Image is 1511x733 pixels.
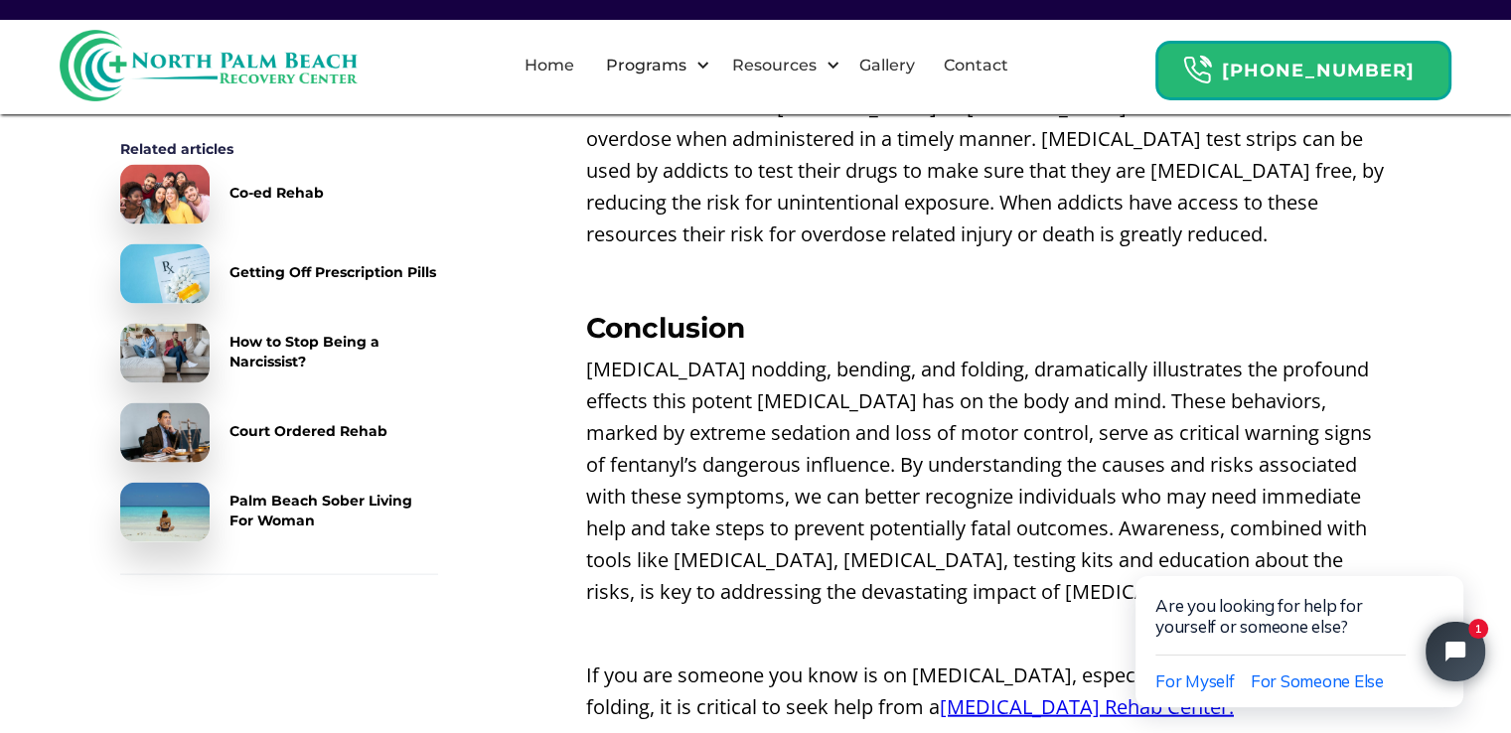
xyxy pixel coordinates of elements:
a: How to Stop Being a Narcissist? [120,324,438,383]
strong: Conclusion [586,311,745,345]
div: Palm Beach Sober Living For Woman [229,491,438,530]
a: Getting Off Prescription Pills [120,244,438,304]
iframe: Tidio Chat [1094,513,1511,733]
a: Home [513,34,586,97]
a: Contact [932,34,1020,97]
p: ‍ [586,260,1392,292]
a: Co-ed Rehab [120,165,438,224]
div: Programs [588,34,714,97]
div: Co-ed Rehab [229,183,324,203]
div: How to Stop Being a Narcissist? [229,332,438,371]
div: Related articles [120,139,438,159]
div: Court Ordered Rehab [229,421,387,441]
strong: [PHONE_NUMBER] [1222,60,1415,81]
div: Getting Off Prescription Pills [229,262,436,282]
div: Resources [714,34,844,97]
img: Header Calendar Icons [1182,55,1212,85]
a: Court Ordered Rehab [120,403,438,463]
p: ‍ [586,618,1392,650]
p: [MEDICAL_DATA] nodding, bending, and folding, dramatically illustrates the profound effects this ... [586,354,1392,608]
div: Resources [726,54,821,77]
a: Palm Beach Sober Living For Woman [120,483,438,542]
p: If you are someone you know is on [MEDICAL_DATA], especially if you notice them folding, it is cr... [586,660,1392,723]
a: Gallery [847,34,927,97]
a: Header Calendar Icons[PHONE_NUMBER] [1155,31,1451,100]
div: Programs [600,54,690,77]
a: [MEDICAL_DATA] Rehab Center. [940,693,1234,720]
